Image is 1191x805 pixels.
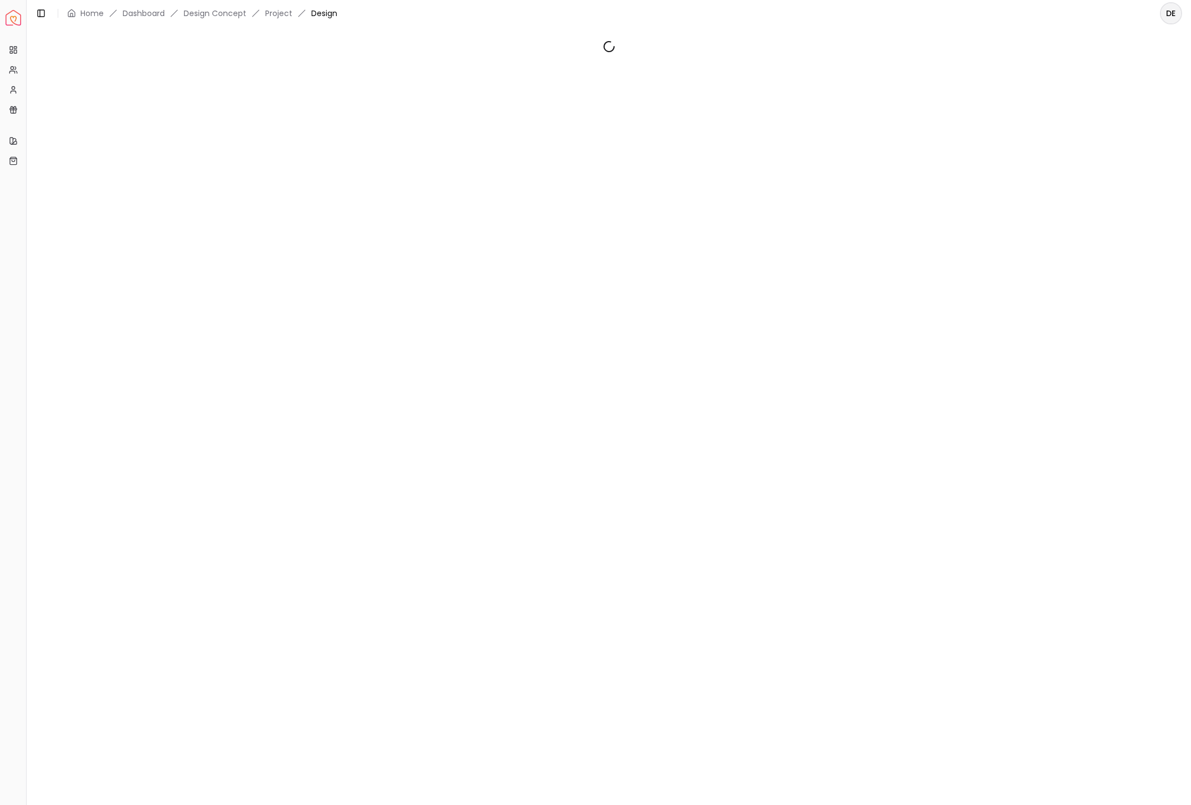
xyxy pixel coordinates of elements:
[6,10,21,26] a: Spacejoy
[1160,2,1182,24] button: DE
[184,8,246,19] li: Design Concept
[311,8,337,19] span: Design
[1161,3,1181,23] span: DE
[123,8,165,19] a: Dashboard
[6,10,21,26] img: Spacejoy Logo
[265,8,292,19] a: Project
[67,8,337,19] nav: breadcrumb
[80,8,104,19] a: Home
